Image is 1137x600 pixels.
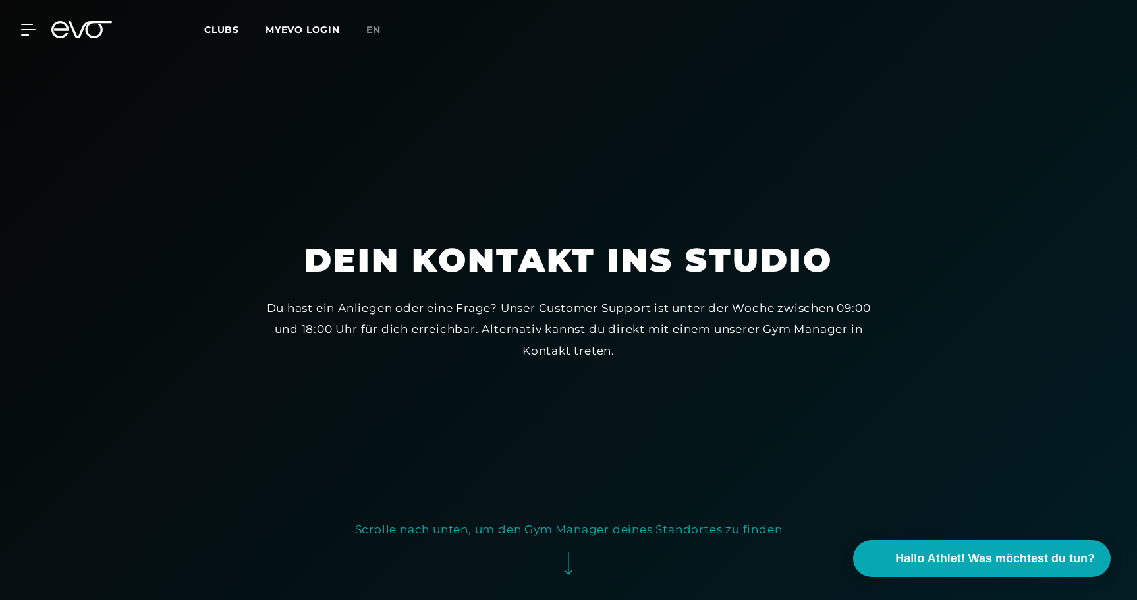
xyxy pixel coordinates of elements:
[265,24,340,36] a: MYEVO LOGIN
[304,239,833,282] h1: Dein Kontakt ins Studio
[366,24,381,36] span: en
[204,24,239,36] span: Clubs
[853,540,1111,577] button: Hallo Athlet! Was möchtest du tun?
[260,297,877,361] div: Du hast ein Anliegen oder eine Frage? Unser Customer Support ist unter der Woche zwischen 09:00 u...
[895,550,1095,568] span: Hallo Athlet! Was möchtest du tun?
[204,23,265,36] a: Clubs
[355,519,783,540] div: Scrolle nach unten, um den Gym Manager deines Standortes zu finden
[366,22,397,38] a: en
[355,519,783,587] button: Scrolle nach unten, um den Gym Manager deines Standortes zu finden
